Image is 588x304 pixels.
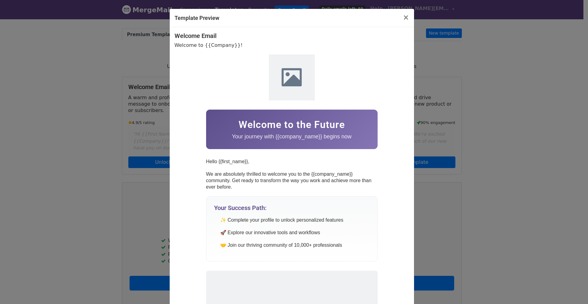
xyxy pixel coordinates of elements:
[557,275,588,304] iframe: Chat Widget
[220,216,370,224] li: ✨ Complete your profile to unlock personalized features
[215,133,368,140] p: Your journey with {{company_name}} begins now
[175,14,219,22] h5: Template Preview
[220,229,370,237] li: 🚀 Explore our innovative tools and workflows
[214,204,370,212] h3: Your Success Path:
[206,171,378,190] p: We are absolutely thrilled to welcome you to the {{company_name}} community. Get ready to transfo...
[206,158,378,165] p: Hello {{first_name}},
[215,119,368,130] h1: Welcome to the Future
[220,241,370,249] li: 🤝 Join our thriving community of 10,000+ professionals
[403,13,409,22] span: ×
[398,9,414,26] button: Close
[175,32,409,39] h4: Welcome Email
[175,42,409,48] p: Welcome to {{Company}}!
[269,54,315,100] img: {{company_name}}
